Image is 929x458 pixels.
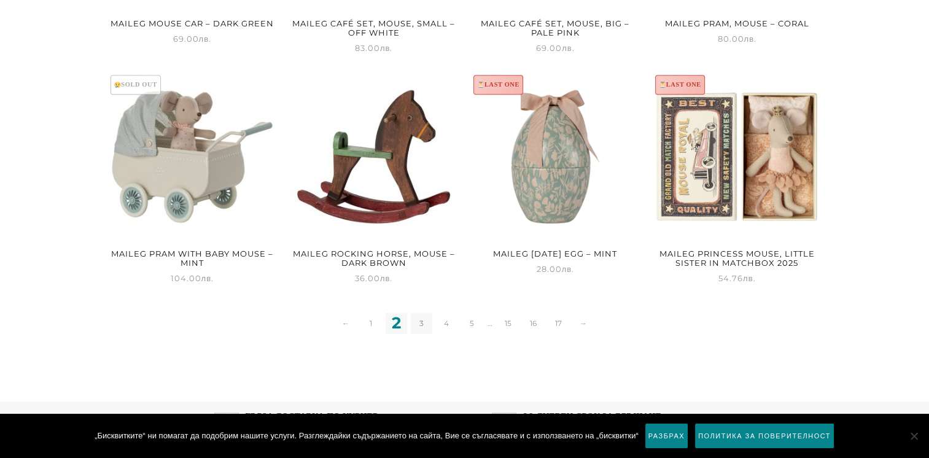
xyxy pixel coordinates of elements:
[380,43,393,53] span: лв.
[523,408,684,442] p: Не сте доволни? Ние ще ви върнем парите!
[562,264,575,274] span: лв.
[548,312,569,334] a: 17
[694,423,834,449] a: Политика за поверителност
[653,15,821,32] h2: Maileg Pram, Mouse – Coral
[109,245,276,271] h2: Maileg Pram with baby mouse – Mint
[653,73,821,285] a: ⏳LAST ONEMaileg Princess Mouse, Little Sister In Matchbox 2025 54.76лв.
[536,43,575,53] span: 69.00
[109,15,276,32] h2: Maileg Mouse car – Dark green
[245,408,461,442] p: за ВСИЧКИ поръчки > 150лв.
[523,312,544,334] a: 16
[109,73,276,285] a: 😢SOLD OUTMaileg Pram with baby mouse – Mint 104.00лв.
[95,430,638,442] span: „Бисквитките“ ни помагат да подобрим нашите услуги. Разглеждайки съдържанието на сайта, Вие се съ...
[360,312,382,334] a: 1
[461,312,483,334] a: 5
[743,273,756,283] span: лв.
[380,273,393,283] span: лв.
[653,245,821,271] h2: Maileg Princess Mouse, Little Sister In Matchbox 2025
[355,43,393,53] span: 83.00
[718,273,756,283] span: 54.76
[173,34,212,44] span: 69.00
[537,264,575,274] span: 28.00
[562,43,575,53] span: лв.
[472,15,639,41] h2: Maileg Café set, Mouse, Big – Pale pink
[290,15,457,41] h2: Maileg Café set, Mouse, Small – Off white
[245,411,378,439] strong: БЪРЗА ДОСТАВКА ПО КУРИЕР БЕЗПЛАТНА ДОСТАВКА
[355,273,393,283] span: 36.00
[472,73,639,276] a: ⏳LAST ONEMaileg [DATE] egg – Mint 28.00лв.
[199,34,212,44] span: лв.
[335,312,357,334] a: ←
[472,245,639,262] h2: Maileg [DATE] egg – Mint
[171,273,214,283] span: 104.00
[290,245,457,271] h2: Maileg Rocking horse, Mouse – Dark brown
[201,273,214,283] span: лв.
[436,312,457,334] a: 4
[497,312,519,334] a: 15
[523,411,661,422] strong: 90 ДНЕВЕН СРОК ЗА ВРЪЩАНЕ
[386,312,407,334] span: 2
[645,423,688,449] a: Разбрах
[290,73,457,285] a: Maileg Rocking horse, Mouse – Dark brown 36.00лв.
[717,34,756,44] span: 80.00
[908,430,920,442] span: No
[486,312,494,334] span: …
[744,34,756,44] span: лв.
[411,312,432,334] a: 3
[573,312,594,334] a: →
